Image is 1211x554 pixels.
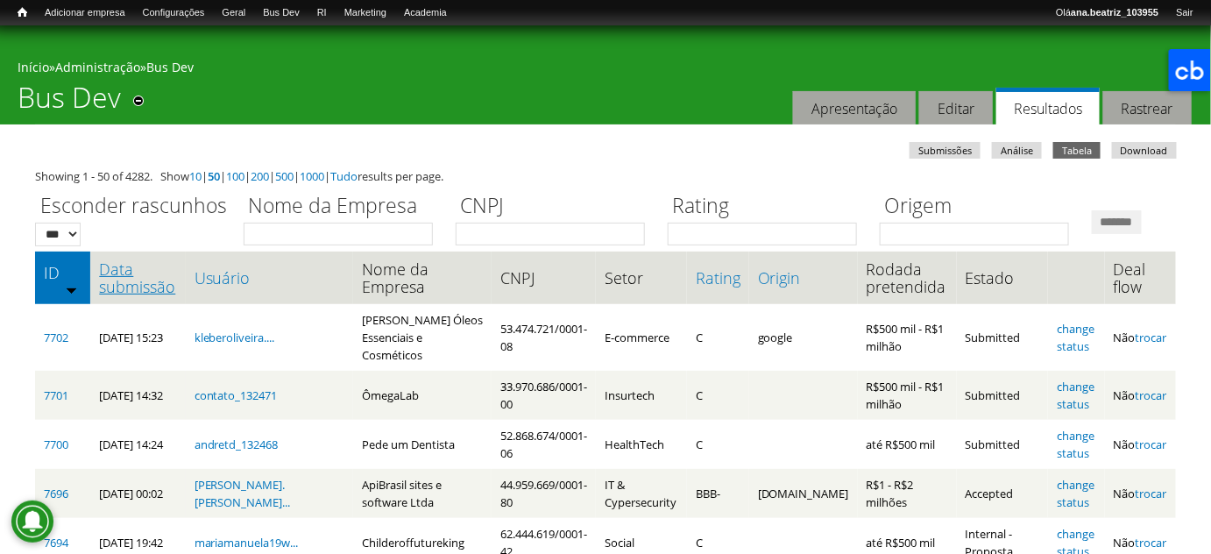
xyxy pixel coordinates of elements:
[1112,142,1177,159] a: Download
[1136,330,1167,345] a: trocar
[1071,7,1158,18] strong: ana.beatriz_103955
[687,469,749,518] td: BBB-
[749,469,858,518] td: [DOMAIN_NAME]
[90,371,185,420] td: [DATE] 14:32
[195,387,278,403] a: contato_132471
[957,420,1049,469] td: Submitted
[300,168,324,184] a: 1000
[596,304,686,371] td: E-commerce
[957,371,1049,420] td: Submitted
[395,4,456,22] a: Academia
[858,371,957,420] td: R$500 mil - R$1 milhão
[35,191,232,223] label: Esconder rascunhos
[1167,4,1202,22] a: Sair
[189,168,202,184] a: 10
[275,168,294,184] a: 500
[330,168,358,184] a: Tudo
[353,371,492,420] td: ÔmegaLab
[1105,469,1176,518] td: Não
[858,469,957,518] td: R$1 - R$2 milhões
[1057,428,1094,461] a: change status
[195,535,299,550] a: mariamanuela19w...
[696,269,740,287] a: Rating
[492,469,596,518] td: 44.959.669/0001-80
[213,4,254,22] a: Geral
[687,304,749,371] td: C
[353,252,492,304] th: Nome da Empresa
[36,4,134,22] a: Adicionar empresa
[1136,535,1167,550] a: trocar
[1105,371,1176,420] td: Não
[244,191,444,223] label: Nome da Empresa
[992,142,1042,159] a: Análise
[18,59,49,75] a: Início
[18,6,27,18] span: Início
[749,304,858,371] td: google
[687,420,749,469] td: C
[1105,420,1176,469] td: Não
[1136,387,1167,403] a: trocar
[336,4,395,22] a: Marketing
[1057,379,1094,412] a: change status
[596,252,686,304] th: Setor
[793,91,916,125] a: Apresentação
[1105,304,1176,371] td: Não
[44,264,81,281] a: ID
[957,304,1049,371] td: Submitted
[1057,321,1094,354] a: change status
[596,420,686,469] td: HealthTech
[195,437,279,452] a: andretd_132468
[910,142,981,159] a: Submissões
[18,59,1193,81] div: » »
[90,304,185,371] td: [DATE] 15:23
[134,4,214,22] a: Configurações
[1103,91,1192,125] a: Rastrear
[90,420,185,469] td: [DATE] 14:24
[1047,4,1167,22] a: Oláana.beatriz_103955
[596,371,686,420] td: Insurtech
[957,469,1049,518] td: Accepted
[668,191,868,223] label: Rating
[1057,477,1094,510] a: change status
[919,91,993,125] a: Editar
[55,59,140,75] a: Administração
[251,168,269,184] a: 200
[456,191,656,223] label: CNPJ
[44,535,68,550] a: 7694
[90,469,185,518] td: [DATE] 00:02
[596,469,686,518] td: IT & Cypersecurity
[353,420,492,469] td: Pede um Dentista
[353,304,492,371] td: [PERSON_NAME] Óleos Essenciais e Cosméticos
[758,269,849,287] a: Origin
[208,168,220,184] a: 50
[492,371,596,420] td: 33.970.686/0001-00
[687,371,749,420] td: C
[226,168,244,184] a: 100
[66,284,77,295] img: ordem crescente
[858,420,957,469] td: até R$500 mil
[18,81,121,124] h1: Bus Dev
[1053,142,1101,159] a: Tabela
[880,191,1080,223] label: Origem
[35,167,1176,185] div: Showing 1 - 50 of 4282. Show | | | | | | results per page.
[492,304,596,371] td: 53.474.721/0001-08
[1136,486,1167,501] a: trocar
[353,469,492,518] td: ApiBrasil sites e software Ltda
[996,88,1100,125] a: Resultados
[44,387,68,403] a: 7701
[9,4,36,21] a: Início
[957,252,1049,304] th: Estado
[1105,252,1176,304] th: Deal flow
[195,330,275,345] a: kleberoliveira....
[308,4,336,22] a: RI
[44,486,68,501] a: 7696
[195,269,344,287] a: Usuário
[195,477,291,510] a: [PERSON_NAME].[PERSON_NAME]...
[44,330,68,345] a: 7702
[1136,437,1167,452] a: trocar
[492,252,596,304] th: CNPJ
[858,252,957,304] th: Rodada pretendida
[44,437,68,452] a: 7700
[99,260,176,295] a: Data submissão
[492,420,596,469] td: 52.868.674/0001-06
